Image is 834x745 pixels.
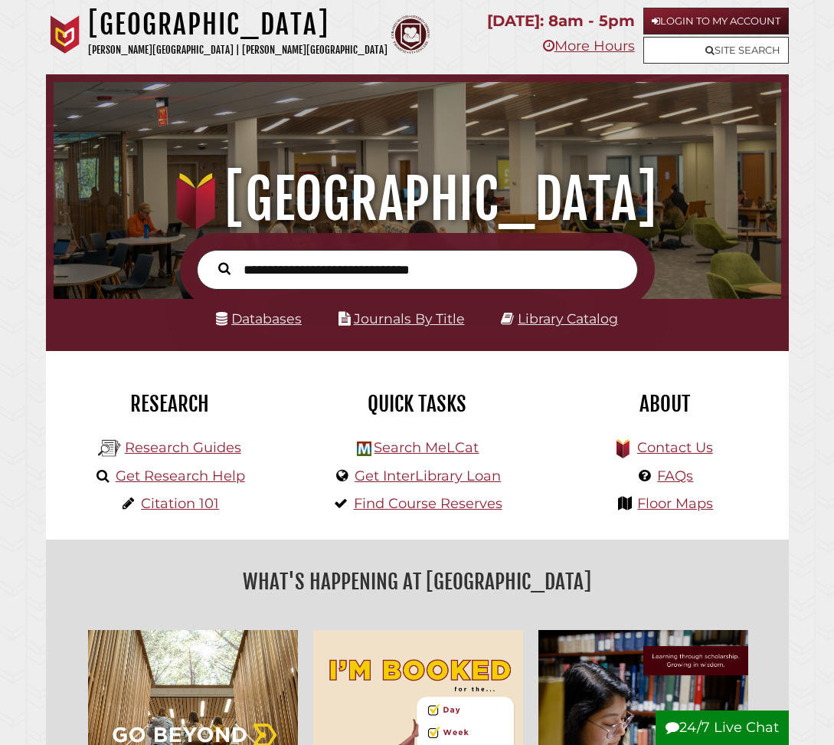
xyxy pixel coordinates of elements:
h2: What's Happening at [GEOGRAPHIC_DATA] [57,564,777,599]
a: Login to My Account [643,8,789,34]
h2: About [552,391,777,417]
img: Hekman Library Logo [98,437,121,460]
a: Floor Maps [637,495,713,512]
a: Contact Us [637,439,713,456]
a: Get Research Help [116,468,245,484]
a: Search MeLCat [374,439,479,456]
button: Search [211,258,238,277]
a: Find Course Reserves [354,495,502,512]
i: Search [218,262,231,276]
a: Get InterLibrary Loan [355,468,501,484]
p: [DATE]: 8am - 5pm [487,8,635,34]
h2: Research [57,391,282,417]
a: More Hours [543,38,635,54]
h1: [GEOGRAPHIC_DATA] [88,8,388,41]
a: Journals By Title [354,310,465,327]
a: Site Search [643,37,789,64]
p: [PERSON_NAME][GEOGRAPHIC_DATA] | [PERSON_NAME][GEOGRAPHIC_DATA] [88,41,388,59]
a: Research Guides [125,439,241,456]
img: Hekman Library Logo [357,441,371,456]
h1: [GEOGRAPHIC_DATA] [66,166,768,233]
img: Calvin Theological Seminary [391,15,430,54]
a: Databases [216,310,302,327]
h2: Quick Tasks [305,391,529,417]
a: Citation 101 [141,495,219,512]
a: FAQs [657,468,693,484]
img: Calvin University [46,15,84,54]
a: Library Catalog [518,310,618,327]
